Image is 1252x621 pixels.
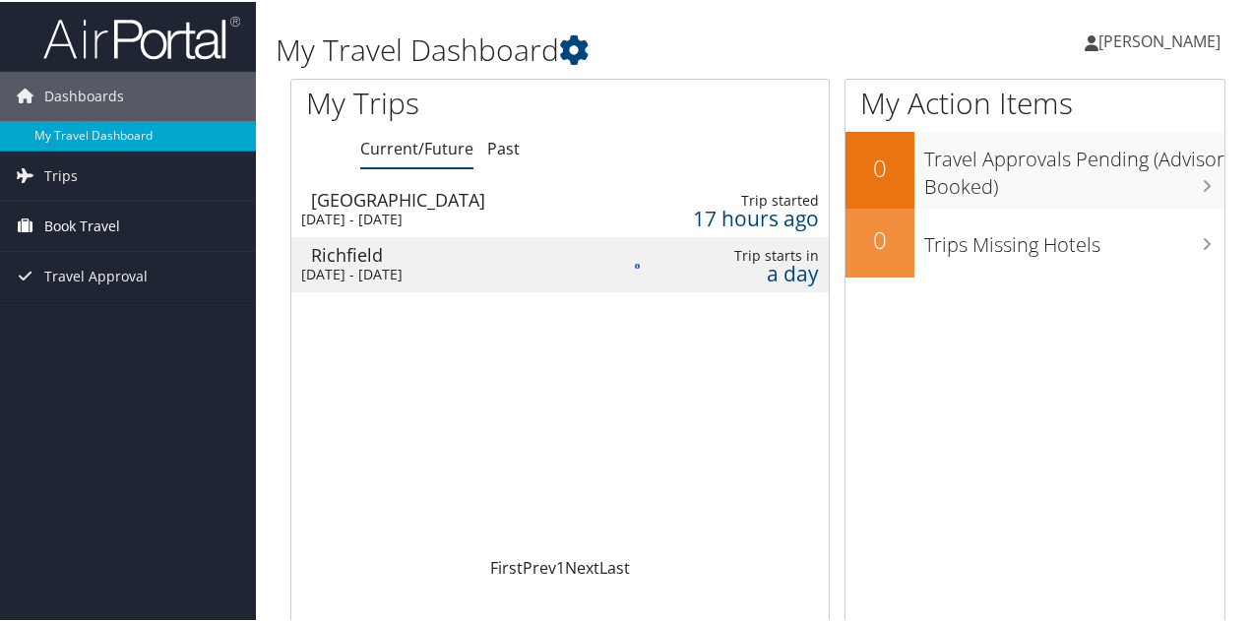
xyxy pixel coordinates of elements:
div: 17 hours ago [659,208,819,225]
h1: My Action Items [845,81,1224,122]
span: Dashboards [44,70,124,119]
a: 1 [556,555,565,577]
div: Trip started [659,190,819,208]
h3: Travel Approvals Pending (Advisor Booked) [924,134,1224,199]
a: 0Trips Missing Hotels [845,207,1224,276]
div: [DATE] - [DATE] [301,264,591,281]
a: Current/Future [360,136,473,157]
span: [PERSON_NAME] [1098,29,1221,50]
div: Richfield [311,244,600,262]
img: alert-flat-solid-info.png [635,262,640,267]
img: airportal-logo.png [43,13,240,59]
a: [PERSON_NAME] [1085,10,1240,69]
div: [DATE] - [DATE] [301,209,591,226]
a: Next [565,555,599,577]
div: a day [659,263,819,280]
div: [GEOGRAPHIC_DATA] [311,189,600,207]
span: Book Travel [44,200,120,249]
a: Last [599,555,630,577]
a: Prev [523,555,556,577]
h3: Trips Missing Hotels [924,219,1224,257]
h1: My Trips [306,81,590,122]
h2: 0 [845,150,914,183]
div: Trip starts in [659,245,819,263]
h1: My Travel Dashboard [276,28,918,69]
a: First [490,555,523,577]
h2: 0 [845,221,914,255]
a: Past [487,136,520,157]
span: Trips [44,150,78,199]
a: 0Travel Approvals Pending (Advisor Booked) [845,130,1224,206]
span: Travel Approval [44,250,148,299]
